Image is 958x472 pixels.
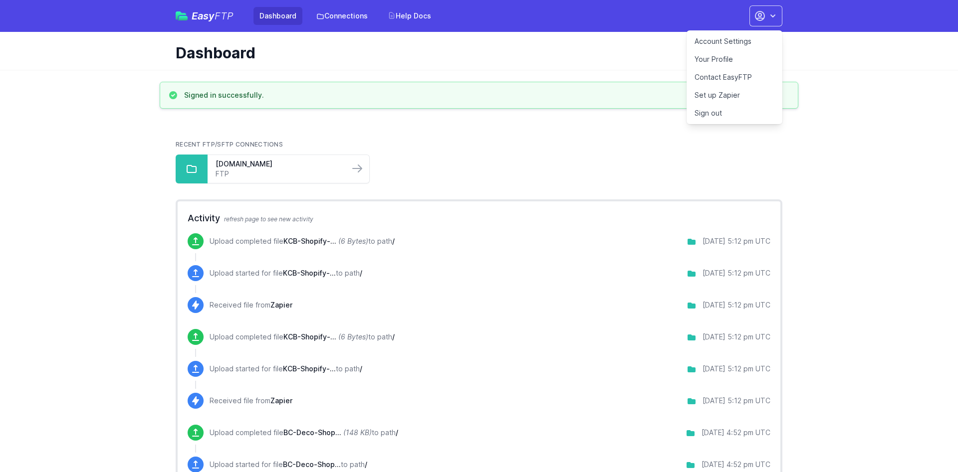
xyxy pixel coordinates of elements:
[215,10,234,22] span: FTP
[343,428,372,437] i: (148 KB)
[283,460,341,469] span: BC-Deco-Shopify-Export.csv
[176,11,234,21] a: EasyFTP
[210,364,362,374] p: Upload started for file to path
[702,460,770,470] div: [DATE] 4:52 pm UTC
[210,268,362,278] p: Upload started for file to path
[176,141,782,149] h2: Recent FTP/SFTP Connections
[310,7,374,25] a: Connections
[382,7,437,25] a: Help Docs
[283,332,336,341] span: KCB-Shopify-Alternate-SKU.csv
[192,11,234,21] span: Easy
[703,236,770,246] div: [DATE] 5:12 pm UTC
[283,269,336,277] span: KCB-Shopify-Alternate-SKU.csv
[270,301,292,309] span: Zapier
[687,50,782,68] a: Your Profile
[253,7,302,25] a: Dashboard
[396,428,398,437] span: /
[283,237,336,245] span: KCB-Shopify-Alternate-SKU.csv
[283,428,341,437] span: BC-Deco-Shopify-Export.csv
[224,215,313,223] span: refresh page to see new activity
[270,396,292,405] span: Zapier
[703,332,770,342] div: [DATE] 5:12 pm UTC
[703,364,770,374] div: [DATE] 5:12 pm UTC
[360,269,362,277] span: /
[210,236,395,246] p: Upload completed file to path
[360,364,362,373] span: /
[210,332,395,342] p: Upload completed file to path
[338,332,368,341] i: (6 Bytes)
[687,68,782,86] a: Contact EasyFTP
[216,169,341,179] a: FTP
[703,268,770,278] div: [DATE] 5:12 pm UTC
[908,422,946,460] iframe: Drift Widget Chat Controller
[365,460,367,469] span: /
[176,11,188,20] img: easyftp_logo.png
[216,159,341,169] a: [DOMAIN_NAME]
[176,44,774,62] h1: Dashboard
[210,460,367,470] p: Upload started for file to path
[703,396,770,406] div: [DATE] 5:12 pm UTC
[687,86,782,104] a: Set up Zapier
[184,90,264,100] h3: Signed in successfully.
[210,300,292,310] p: Received file from
[392,237,395,245] span: /
[283,364,336,373] span: KCB-Shopify-Alternate-SKU.csv
[188,211,770,225] h2: Activity
[210,428,398,438] p: Upload completed file to path
[338,237,368,245] i: (6 Bytes)
[687,104,782,122] a: Sign out
[687,32,782,50] a: Account Settings
[210,396,292,406] p: Received file from
[703,300,770,310] div: [DATE] 5:12 pm UTC
[702,428,770,438] div: [DATE] 4:52 pm UTC
[392,332,395,341] span: /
